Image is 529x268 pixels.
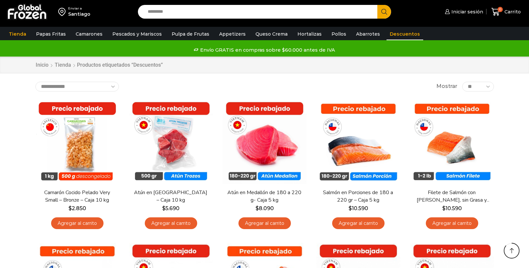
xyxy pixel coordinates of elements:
[255,205,274,211] bdi: 8.090
[353,28,383,40] a: Abarrotes
[68,205,86,211] bdi: 2.850
[252,28,291,40] a: Queso Crema
[133,189,208,204] a: Atún en [GEOGRAPHIC_DATA] – Caja 10 kg
[35,82,119,92] select: Pedido de la tienda
[42,168,112,179] span: Vista Rápida
[68,11,90,17] div: Santiago
[323,168,393,179] span: Vista Rápida
[229,168,300,179] span: Vista Rápida
[443,5,483,18] a: Iniciar sesión
[136,168,206,179] span: Vista Rápida
[68,6,90,11] div: Enviar a
[328,28,350,40] a: Pollos
[255,205,259,211] span: $
[6,28,29,40] a: Tienda
[145,217,197,229] a: Agregar al carrito: “Atún en Trozos - Caja 10 kg”
[377,5,391,19] button: Search button
[58,6,68,17] img: address-field-icon.svg
[168,28,213,40] a: Pulpa de Frutas
[238,217,291,229] a: Agregar al carrito: “Atún en Medallón de 180 a 220 g- Caja 5 kg”
[72,28,106,40] a: Camarones
[332,217,385,229] a: Agregar al carrito: “Salmón en Porciones de 180 a 220 gr - Caja 5 kg”
[35,61,163,69] nav: Breadcrumb
[216,28,249,40] a: Appetizers
[294,28,325,40] a: Hortalizas
[227,189,302,204] a: Atún en Medallón de 180 a 220 g- Caja 5 kg
[33,28,69,40] a: Papas Fritas
[39,189,115,204] a: Camarón Cocido Pelado Very Small – Bronze – Caja 10 kg
[349,205,368,211] bdi: 10.590
[162,205,179,211] bdi: 5.690
[414,189,489,204] a: Filete de Salmón con [PERSON_NAME], sin Grasa y sin Espinas 1-2 lb – Caja 10 Kg
[450,8,483,15] span: Iniciar sesión
[349,205,352,211] span: $
[320,189,396,204] a: Salmón en Porciones de 180 a 220 gr – Caja 5 kg
[498,7,503,12] span: 0
[436,83,457,90] span: Mostrar
[442,205,462,211] bdi: 10.590
[426,217,478,229] a: Agregar al carrito: “Filete de Salmón con Piel, sin Grasa y sin Espinas 1-2 lb – Caja 10 Kg”
[77,62,163,68] h1: Productos etiquetados “Descuentos”
[35,61,49,69] a: Inicio
[51,217,104,229] a: Agregar al carrito: “Camarón Cocido Pelado Very Small - Bronze - Caja 10 kg”
[442,205,445,211] span: $
[109,28,165,40] a: Pescados y Mariscos
[387,28,423,40] a: Descuentos
[490,4,522,20] a: 0 Carrito
[162,205,165,211] span: $
[68,205,72,211] span: $
[54,61,71,69] a: Tienda
[417,168,487,179] span: Vista Rápida
[503,8,521,15] span: Carrito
